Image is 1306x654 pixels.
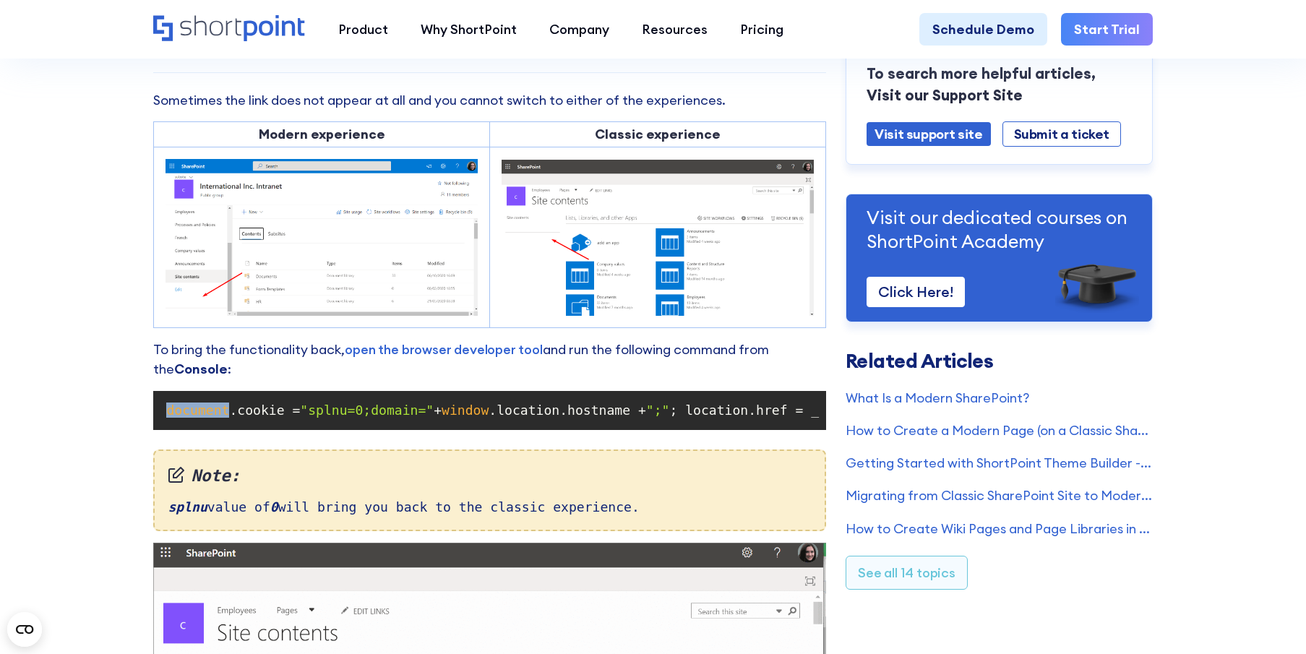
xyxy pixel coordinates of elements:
[300,403,434,418] span: "splnu=0;domain="
[867,63,1132,107] p: To search more helpful articles, Visit our Support Site
[1061,13,1153,46] a: Start Trial
[867,277,965,307] a: Click Here!
[646,403,670,418] span: ";"
[669,403,1133,418] span: ; location.href = _spPageContextInfo.webServerRelativeUrl +
[338,20,388,39] div: Product
[404,13,533,46] a: Why ShortPoint
[270,499,278,515] em: 0
[1002,121,1122,147] a: Submit a ticket
[489,403,646,418] span: .location.hostname +
[867,207,1132,254] p: Visit our dedicated courses on ShortPoint Academy
[846,519,1153,538] a: How to Create Wiki Pages and Page Libraries in SharePoint
[153,449,826,531] div: value of will bring you back to the classic experience.
[549,20,609,39] div: Company
[153,90,826,110] p: Sometimes the link does not appear at all and you cannot switch to either of the experiences.
[1046,486,1306,654] iframe: Chat Widget
[174,361,228,377] strong: Console
[153,340,826,379] p: To bring the functionality back, and run the following command from the :
[7,612,42,647] button: Open CMP widget
[595,126,721,142] strong: Classic experience
[153,15,305,43] a: Home
[846,556,968,590] a: See all 14 topics
[724,13,800,46] a: Pricing
[642,20,708,39] div: Resources
[846,351,1153,371] h3: Related Articles
[259,126,385,142] strong: Modern experience
[919,13,1047,46] a: Schedule Demo
[434,403,442,418] span: +
[867,122,991,146] a: Visit support site
[740,20,783,39] div: Pricing
[846,486,1153,506] a: Migrating from Classic SharePoint Site to Modern SharePoint Site (SharePoint Online)
[846,421,1153,440] a: How to Create a Modern Page (on a Classic SharePoint Site)
[322,13,404,46] a: Product
[846,454,1153,473] a: Getting Started with ShortPoint Theme Builder - Classic SharePoint Sites (Part 1)
[229,403,300,418] span: .cookie =
[166,403,229,418] span: document
[345,341,542,358] a: open the browser developer tool
[846,388,1153,408] a: What Is a Modern SharePoint?
[168,499,207,515] em: splnu
[442,403,489,418] span: window
[421,20,517,39] div: Why ShortPoint
[533,13,625,46] a: Company
[625,13,723,46] a: Resources
[168,464,811,489] em: Note:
